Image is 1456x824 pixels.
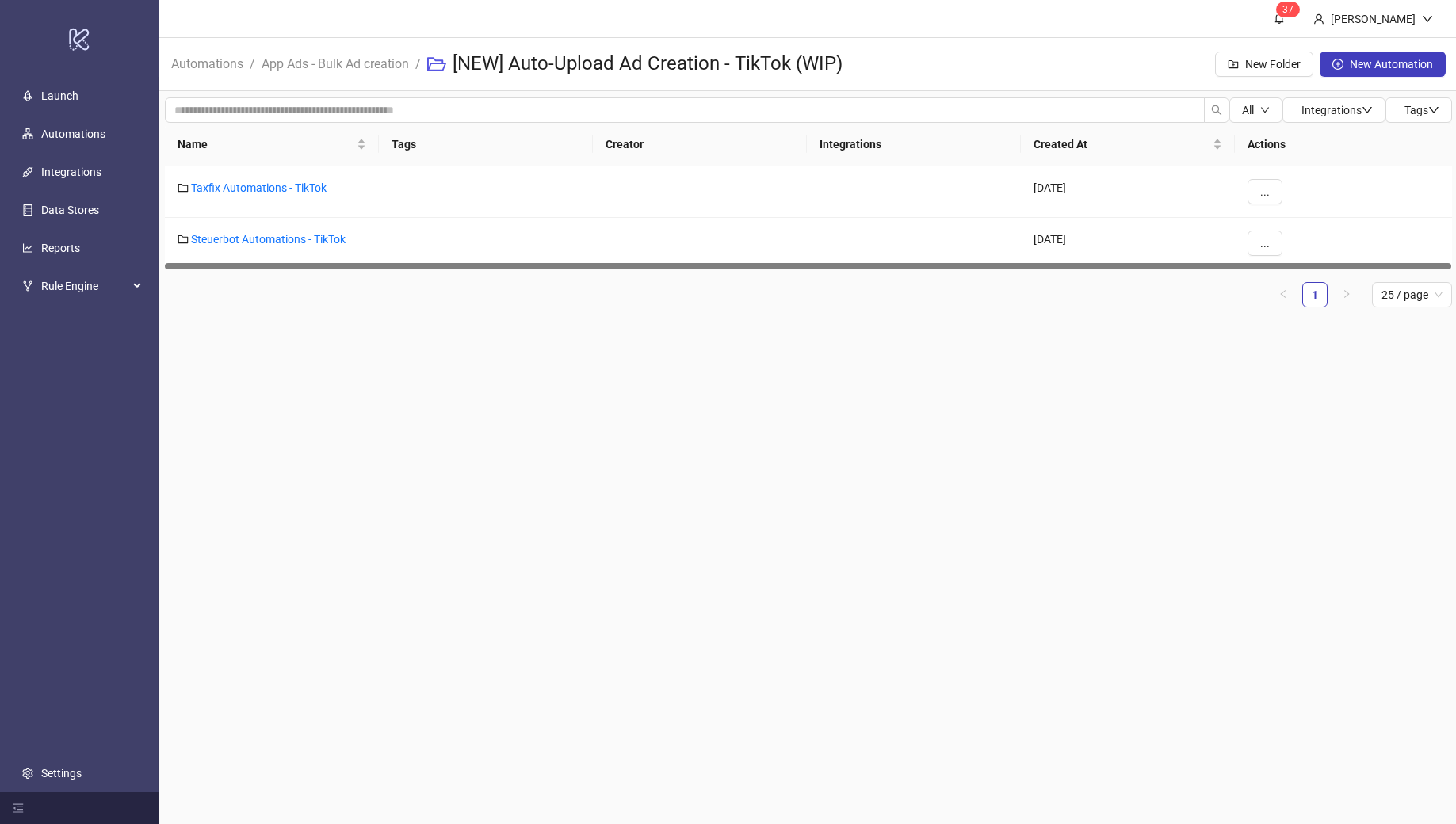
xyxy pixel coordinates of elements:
[1215,51,1313,77] button: New Folder
[1211,105,1222,116] span: search
[1372,282,1452,307] div: Page Size
[427,55,446,74] span: folder-open
[250,39,255,90] li: /
[1350,58,1433,71] span: New Automation
[22,280,33,292] span: fork
[1428,105,1439,116] span: down
[1332,59,1343,70] span: plus-circle
[1260,105,1270,115] span: down
[1034,135,1210,153] span: Created At
[165,123,379,166] th: Name
[1320,51,1446,77] button: New Automation
[1324,10,1422,28] div: [PERSON_NAME]
[1362,105,1373,116] span: down
[807,123,1021,166] th: Integrations
[1302,282,1328,307] li: 1
[1245,58,1301,71] span: New Folder
[1248,231,1282,256] button: ...
[1276,2,1300,17] sup: 37
[178,234,189,245] span: folder
[191,181,327,194] a: Taxfix Automations - TikTok
[1282,4,1288,15] span: 3
[1313,13,1324,25] span: user
[41,767,82,780] a: Settings
[1334,282,1359,307] button: right
[41,204,99,216] a: Data Stores
[593,123,807,166] th: Creator
[1278,289,1288,299] span: left
[1235,123,1452,166] th: Actions
[1381,283,1443,307] span: 25 / page
[1021,218,1235,269] div: [DATE]
[258,54,412,71] a: App Ads - Bulk Ad creation
[1021,166,1235,218] div: [DATE]
[379,123,593,166] th: Tags
[1274,13,1285,24] span: bell
[1228,59,1239,70] span: folder-add
[41,90,78,102] a: Launch
[1271,282,1296,307] li: Previous Page
[1260,185,1270,198] span: ...
[1301,104,1373,116] span: Integrations
[1282,97,1385,123] button: Integrationsdown
[415,39,421,90] li: /
[178,135,353,153] span: Name
[13,803,24,814] span: menu-fold
[1422,13,1433,25] span: down
[41,128,105,140] a: Automations
[41,270,128,302] span: Rule Engine
[1271,282,1296,307] button: left
[1260,237,1270,250] span: ...
[168,54,246,71] a: Automations
[1385,97,1452,123] button: Tagsdown
[191,233,346,246] a: Steuerbot Automations - TikTok
[1303,283,1327,307] a: 1
[1229,97,1282,123] button: Alldown
[1334,282,1359,307] li: Next Page
[178,182,189,193] span: folder
[1288,4,1294,15] span: 7
[1342,289,1351,299] span: right
[1021,123,1235,166] th: Created At
[41,166,101,178] a: Integrations
[1404,104,1439,116] span: Tags
[1248,179,1282,204] button: ...
[41,242,80,254] a: Reports
[453,51,843,77] h3: [NEW] Auto-Upload Ad Creation - TikTok (WIP)
[1242,104,1254,116] span: All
